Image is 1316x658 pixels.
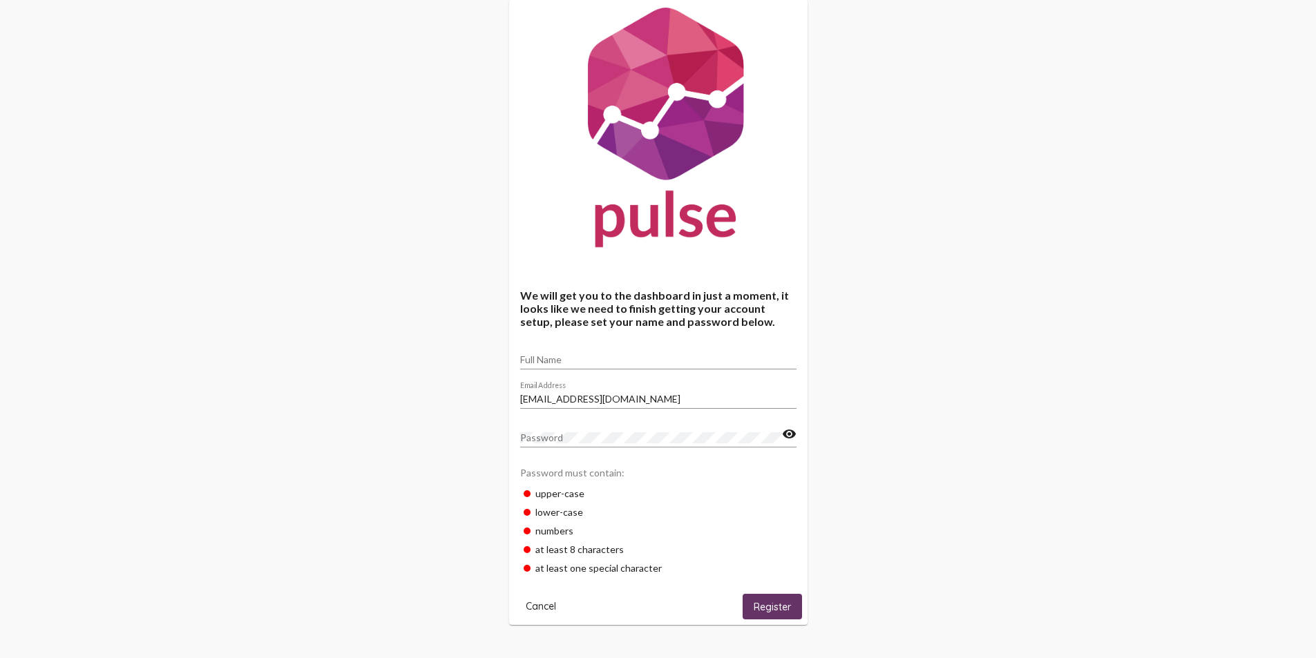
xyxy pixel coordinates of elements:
div: Password must contain: [520,460,797,484]
span: Cancel [526,600,556,612]
div: upper-case [520,484,797,503]
h4: We will get you to the dashboard in just a moment, it looks like we need to finish getting your a... [520,289,797,328]
mat-icon: visibility [782,426,797,443]
div: lower-case [520,503,797,521]
div: at least one special character [520,559,797,577]
button: Cancel [515,594,567,619]
div: numbers [520,521,797,540]
button: Register [743,594,802,619]
span: Register [754,601,791,613]
div: at least 8 characters [520,540,797,559]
